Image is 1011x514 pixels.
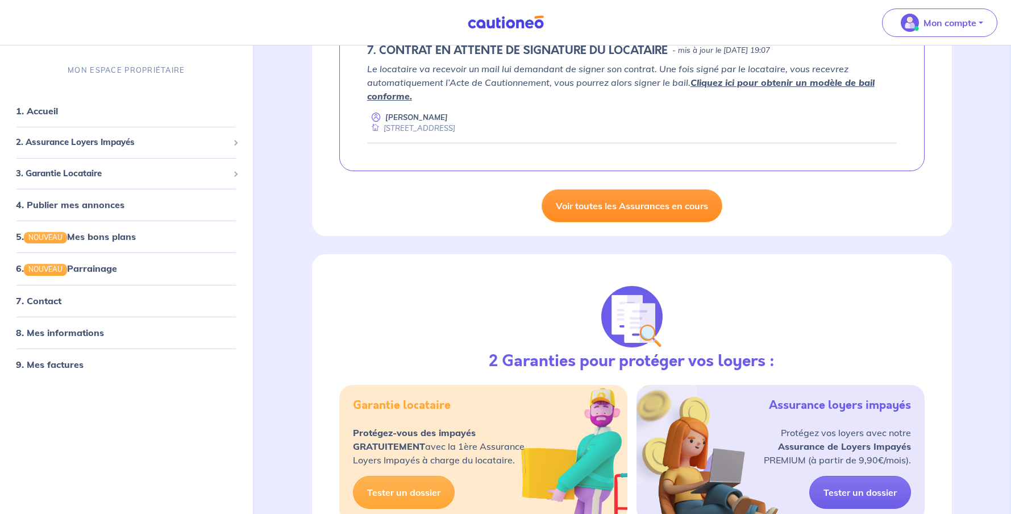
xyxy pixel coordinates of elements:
[16,263,117,275] a: 6.NOUVEAUParrainage
[353,426,525,467] p: avec la 1ère Assurance Loyers Impayés à charge du locataire.
[901,14,919,32] img: illu_account_valid_menu.svg
[385,112,448,123] p: [PERSON_NAME]
[367,123,455,134] div: [STREET_ADDRESS]
[367,44,897,57] div: state: RENTER-PAYMENT-METHOD-IN-PROGRESS, Context: IN-LANDLORD,IS-GL-CAUTION-IN-LANDLORD
[16,136,228,150] span: 2. Assurance Loyers Impayés
[16,106,58,117] a: 1. Accueil
[5,321,248,344] div: 8. Mes informations
[5,100,248,123] div: 1. Accueil
[5,132,248,154] div: 2. Assurance Loyers Impayés
[16,295,61,306] a: 7. Contact
[367,77,875,102] a: Cliquez ici pour obtenir un modèle de bail conforme.
[764,426,911,467] p: Protégez vos loyers avec notre PREMIUM (à partir de 9,90€/mois).
[809,476,911,509] a: Tester un dossier
[5,258,248,280] div: 6.NOUVEAUParrainage
[463,15,548,30] img: Cautioneo
[5,194,248,217] div: 4. Publier mes annonces
[601,286,663,347] img: justif-loupe
[489,352,775,371] h3: 2 Garanties pour protéger vos loyers :
[5,226,248,248] div: 5.NOUVEAUMes bons plans
[68,65,185,76] p: MON ESPACE PROPRIÉTAIRE
[672,45,770,56] p: - mis à jour le [DATE] 19:07
[923,16,976,30] p: Mon compte
[353,476,455,509] a: Tester un dossier
[16,359,84,370] a: 9. Mes factures
[542,189,722,222] a: Voir toutes les Assurances en cours
[367,44,668,57] h5: 7. CONTRAT EN ATTENTE DE SIGNATURE DU LOCATAIRE
[769,399,911,412] h5: Assurance loyers impayés
[5,353,248,376] div: 9. Mes factures
[16,200,124,211] a: 4. Publier mes annonces
[367,63,875,102] em: Le locataire va recevoir un mail lui demandant de signer son contrat. Une fois signé par le locat...
[353,399,451,412] h5: Garantie locataire
[882,9,997,37] button: illu_account_valid_menu.svgMon compte
[16,167,228,180] span: 3. Garantie Locataire
[353,427,476,452] strong: Protégez-vous des impayés GRATUITEMENT
[16,231,136,243] a: 5.NOUVEAUMes bons plans
[5,163,248,185] div: 3. Garantie Locataire
[5,289,248,312] div: 7. Contact
[16,327,104,338] a: 8. Mes informations
[778,441,911,452] strong: Assurance de Loyers Impayés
